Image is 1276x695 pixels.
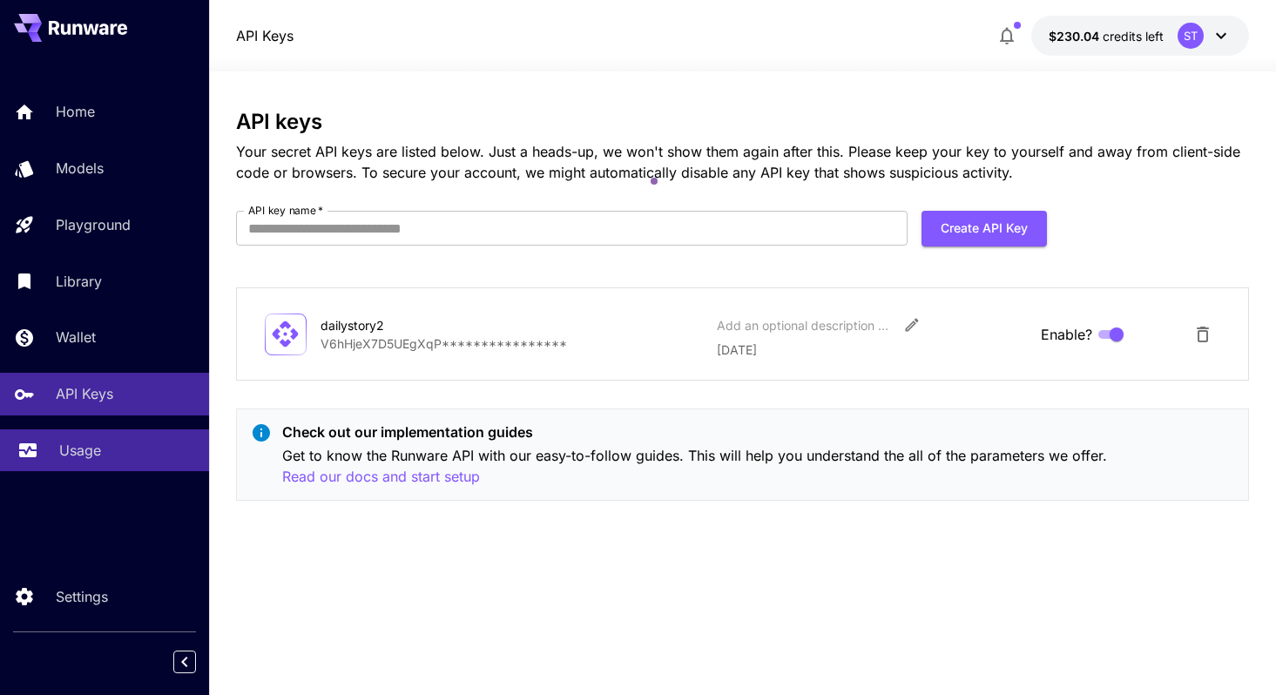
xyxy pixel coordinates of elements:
[1103,29,1164,44] span: credits left
[1049,29,1103,44] span: $230.04
[248,203,323,218] label: API key name
[1178,23,1204,49] div: ST
[282,422,1235,442] p: Check out our implementation guides
[56,327,96,347] p: Wallet
[236,110,1250,134] h3: API keys
[236,25,294,46] a: API Keys
[56,271,102,292] p: Library
[56,383,113,404] p: API Keys
[1031,16,1249,56] button: $230.038ST
[321,316,495,334] div: dailystory2
[56,158,104,179] p: Models
[717,316,891,334] div: Add an optional description or comment
[186,646,209,678] div: Collapse sidebar
[1185,317,1220,352] button: Delete API Key
[282,445,1235,488] p: Get to know the Runware API with our easy-to-follow guides. This will help you understand the all...
[896,309,928,341] button: Edit
[717,341,1028,359] p: [DATE]
[1041,324,1092,345] span: Enable?
[236,25,294,46] nav: breadcrumb
[56,586,108,607] p: Settings
[56,101,95,122] p: Home
[56,214,131,235] p: Playground
[922,211,1047,246] button: Create API Key
[236,141,1250,183] p: Your secret API keys are listed below. Just a heads-up, we won't show them again after this. Plea...
[173,651,196,673] button: Collapse sidebar
[1049,27,1164,45] div: $230.038
[59,440,101,461] p: Usage
[282,466,480,488] button: Read our docs and start setup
